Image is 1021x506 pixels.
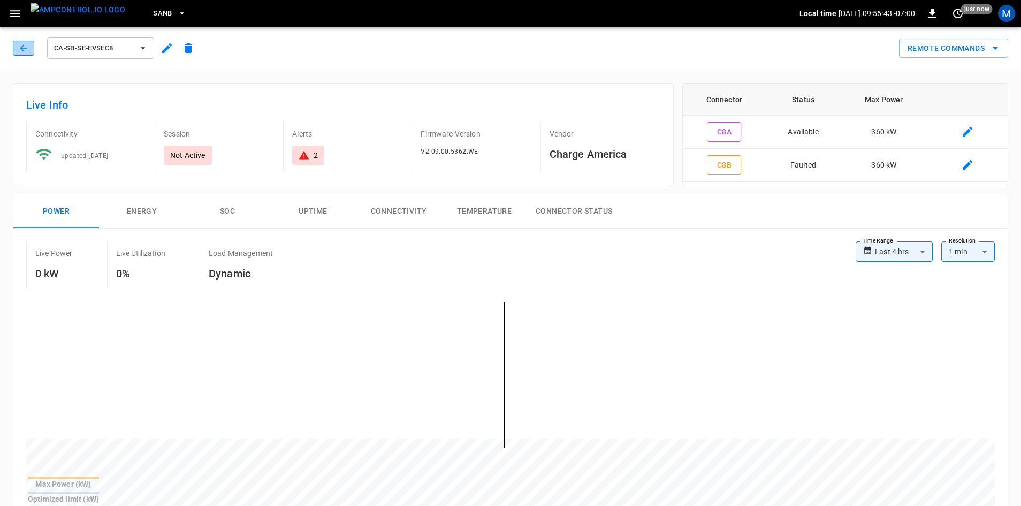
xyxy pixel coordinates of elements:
td: 360 kW [841,116,927,149]
button: Power [13,194,99,229]
h6: Dynamic [209,265,273,282]
img: ampcontrol.io logo [31,3,125,17]
th: Status [766,84,841,116]
p: Session [164,129,275,139]
div: profile-icon [998,5,1015,22]
div: remote commands options [899,39,1008,58]
p: Live Utilization [116,248,165,259]
h6: 0 kW [35,265,73,282]
p: Vendor [550,129,660,139]
h6: Live Info [26,96,660,114]
th: Connector [683,84,766,116]
td: 360 kW [841,149,927,182]
button: C8B [707,155,741,175]
p: Connectivity [35,129,146,139]
p: Load Management [209,248,273,259]
th: Max Power [841,84,927,116]
table: connector table [683,84,1008,182]
p: Alerts [292,129,403,139]
td: Faulted [766,149,841,182]
button: Connectivity [356,194,441,229]
button: SOC [185,194,270,229]
span: updated [DATE] [61,152,109,160]
button: Temperature [441,194,527,229]
div: 2 [314,150,318,161]
button: Remote Commands [899,39,1008,58]
td: Available [766,116,841,149]
div: Last 4 hrs [875,241,933,262]
button: set refresh interval [949,5,966,22]
label: Resolution [949,237,976,245]
span: SanB [153,7,172,20]
span: ca-sb-se-evseC8 [54,42,133,55]
h6: Charge America [550,146,660,163]
button: ca-sb-se-evseC8 [47,37,154,59]
p: [DATE] 09:56:43 -07:00 [839,8,915,19]
button: Energy [99,194,185,229]
p: Not Active [170,150,205,161]
button: Connector Status [527,194,621,229]
span: just now [961,4,993,14]
p: Live Power [35,248,73,259]
button: SanB [149,3,191,24]
p: Local time [799,8,836,19]
div: 1 min [941,241,995,262]
span: V2.09.00.5362.WE [421,148,478,155]
button: C8A [707,122,741,142]
h6: 0% [116,265,165,282]
p: Firmware Version [421,129,531,139]
button: Uptime [270,194,356,229]
label: Time Range [863,237,893,245]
